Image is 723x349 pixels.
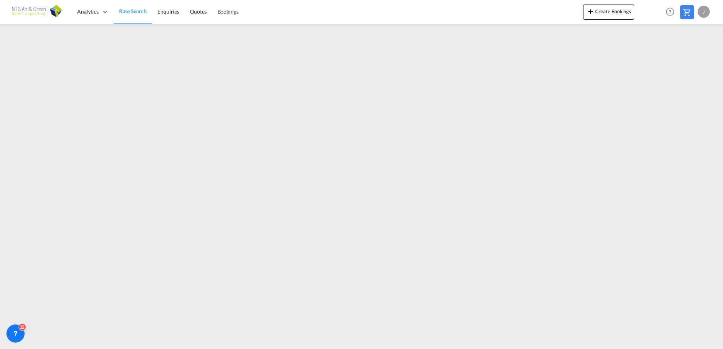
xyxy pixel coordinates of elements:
[77,8,99,15] span: Analytics
[583,5,634,20] button: icon-plus 400-fgCreate Bookings
[119,8,147,14] span: Rate Search
[190,8,206,15] span: Quotes
[698,6,710,18] div: J
[217,8,239,15] span: Bookings
[664,5,676,18] span: Help
[664,5,680,19] div: Help
[157,8,179,15] span: Enquiries
[11,3,62,20] img: af31b1c0b01f11ecbc353f8e72265e29.png
[586,7,595,16] md-icon: icon-plus 400-fg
